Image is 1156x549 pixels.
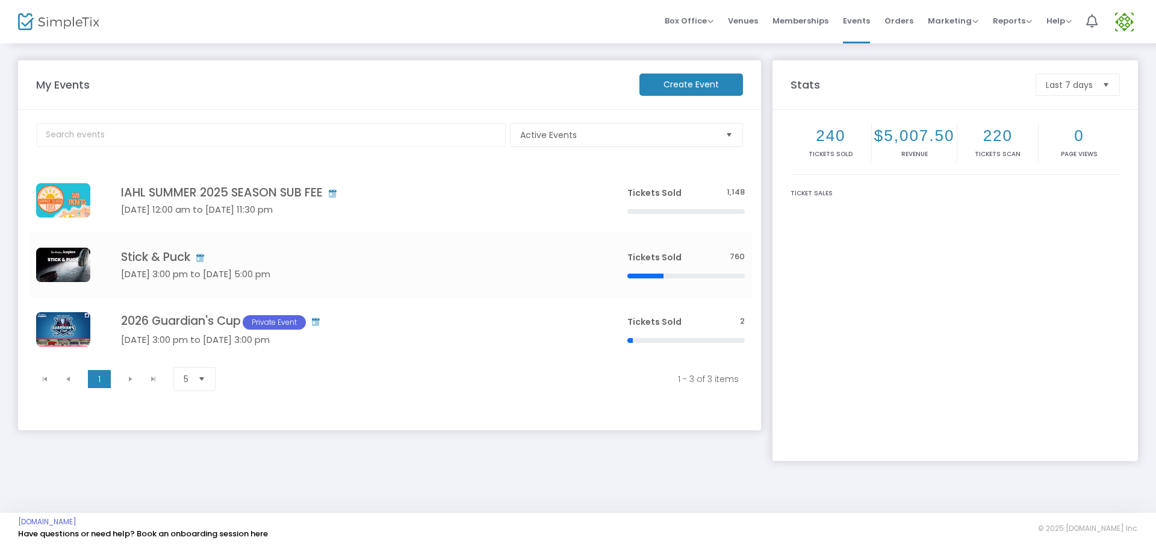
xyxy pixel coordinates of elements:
span: Events [843,5,870,36]
m-panel-title: My Events [30,77,633,93]
button: Select [193,368,210,391]
img: 638869823317501883638550952976772235StickPuck1.jpg [36,248,90,282]
h4: Stick & Puck [121,250,591,264]
m-button: Create Event [639,74,743,96]
span: Marketing [928,15,978,27]
span: Orders [884,5,913,36]
div: Ticket Sales [791,189,1120,198]
h5: [DATE] 12:00 am to [DATE] 11:30 pm [121,204,591,215]
h2: 0 [1041,127,1117,145]
span: Active Events [520,129,716,141]
p: Revenue [874,149,955,158]
button: Select [721,124,738,146]
span: Tickets Sold [627,187,682,199]
span: Memberships [772,5,828,36]
span: Reports [993,15,1032,27]
p: Page Views [1041,149,1117,158]
input: Search events [36,123,506,147]
span: Tickets Sold [627,251,682,263]
h4: 2026 Guardian's Cup [121,314,591,330]
span: Box Office [665,15,713,27]
a: Have questions or need help? Book an onboarding session here [18,528,268,539]
span: Page 1 [88,370,111,388]
p: Tickets sold [793,149,869,158]
span: Help [1046,15,1072,27]
span: 760 [730,251,745,263]
h2: $5,007.50 [874,127,955,145]
m-panel-title: Stats [785,77,1030,93]
span: Last 7 days [1046,79,1093,91]
h2: 240 [793,127,869,145]
span: Private Event [243,315,306,330]
span: 1,148 [727,187,745,198]
span: © 2025 [DOMAIN_NAME] Inc. [1038,524,1138,533]
span: 5 [184,373,188,385]
span: Venues [728,5,758,36]
h5: [DATE] 3:00 pm to [DATE] 3:00 pm [121,334,591,345]
span: Tickets Sold [627,316,682,328]
h2: 220 [960,127,1036,145]
p: Tickets Scan [960,149,1036,158]
button: Select [1098,74,1114,95]
span: 2 [740,316,745,327]
kendo-pager-info: 1 - 3 of 3 items [237,373,739,385]
img: 638831785586395741IAHLFALLSEASON-1920x10804.png [36,183,90,218]
h4: IAHL SUMMER 2025 SEASON SUB FEE [121,186,591,199]
img: GuardiansCupSimpleTixHeader.png [36,312,90,347]
a: [DOMAIN_NAME] [18,517,76,527]
div: Data table [29,168,752,362]
h5: [DATE] 3:00 pm to [DATE] 5:00 pm [121,269,591,280]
